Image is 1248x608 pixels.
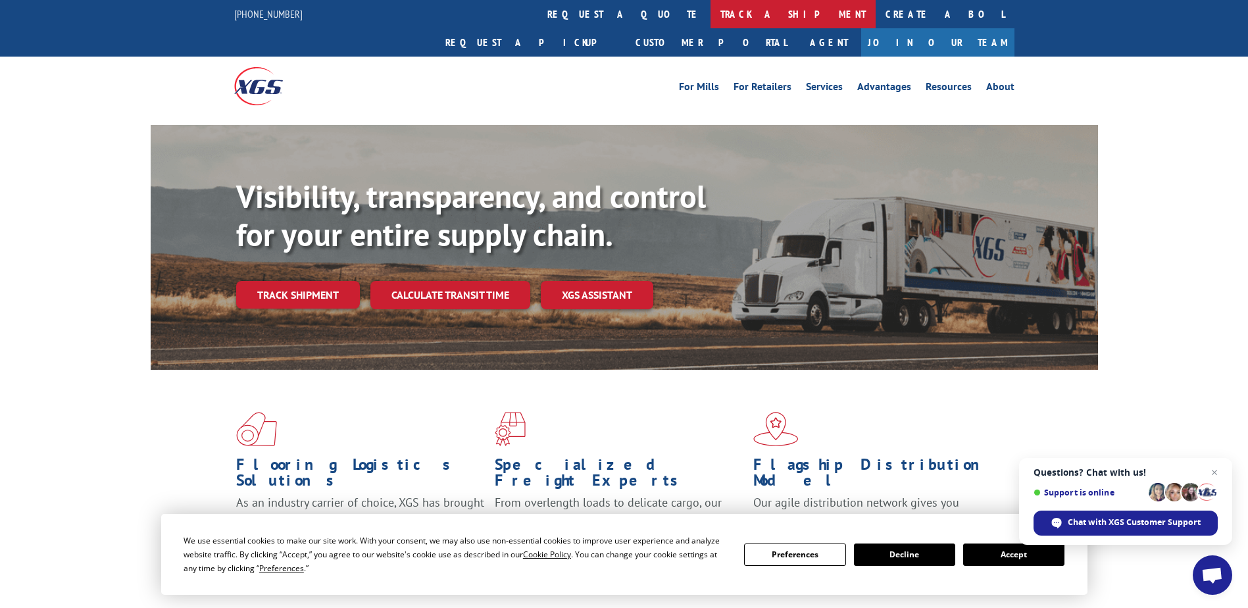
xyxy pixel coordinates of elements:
[495,495,743,553] p: From overlength loads to delicate cargo, our experienced staff knows the best way to move your fr...
[1193,555,1232,595] div: Open chat
[744,544,845,566] button: Preferences
[753,412,799,446] img: xgs-icon-flagship-distribution-model-red
[753,457,1002,495] h1: Flagship Distribution Model
[495,457,743,495] h1: Specialized Freight Experts
[1207,465,1222,480] span: Close chat
[806,82,843,96] a: Services
[541,281,653,309] a: XGS ASSISTANT
[523,549,571,560] span: Cookie Policy
[857,82,911,96] a: Advantages
[861,28,1014,57] a: Join Our Team
[1034,488,1144,497] span: Support is online
[436,28,626,57] a: Request a pickup
[236,457,485,495] h1: Flooring Logistics Solutions
[986,82,1014,96] a: About
[1034,511,1218,536] div: Chat with XGS Customer Support
[236,495,484,542] span: As an industry carrier of choice, XGS has brought innovation and dedication to flooring logistics...
[236,281,360,309] a: Track shipment
[963,544,1064,566] button: Accept
[236,412,277,446] img: xgs-icon-total-supply-chain-intelligence-red
[926,82,972,96] a: Resources
[1034,467,1218,478] span: Questions? Chat with us!
[797,28,861,57] a: Agent
[370,281,530,309] a: Calculate transit time
[854,544,955,566] button: Decline
[259,563,304,574] span: Preferences
[236,176,706,255] b: Visibility, transparency, and control for your entire supply chain.
[679,82,719,96] a: For Mills
[161,514,1087,595] div: Cookie Consent Prompt
[734,82,791,96] a: For Retailers
[495,412,526,446] img: xgs-icon-focused-on-flooring-red
[184,534,728,575] div: We use essential cookies to make our site work. With your consent, we may also use non-essential ...
[1068,517,1201,528] span: Chat with XGS Customer Support
[234,7,303,20] a: [PHONE_NUMBER]
[626,28,797,57] a: Customer Portal
[753,495,995,526] span: Our agile distribution network gives you nationwide inventory management on demand.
